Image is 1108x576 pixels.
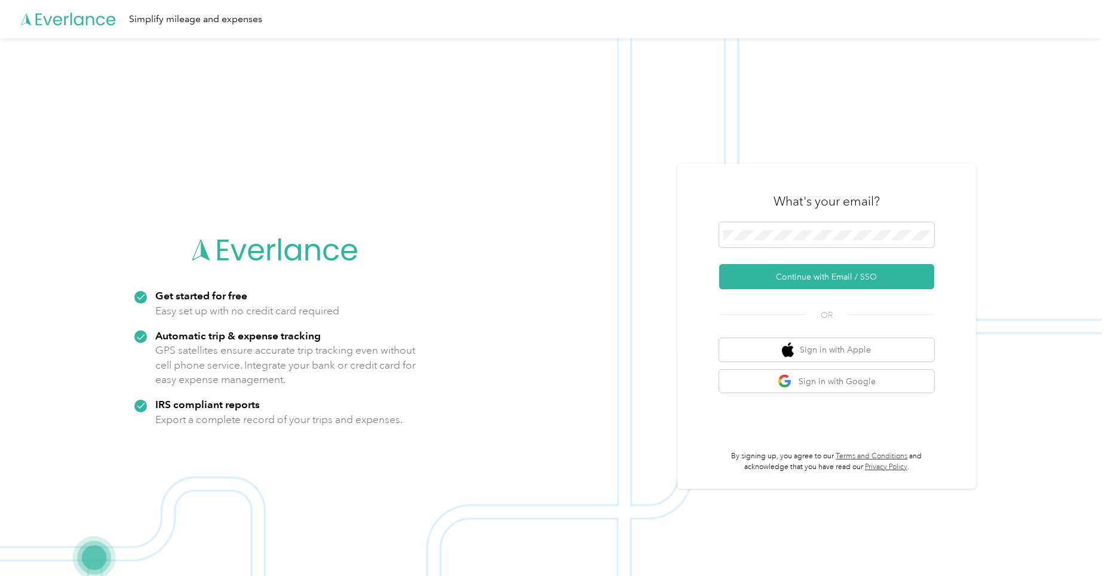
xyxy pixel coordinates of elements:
[155,329,321,342] strong: Automatic trip & expense tracking
[155,289,247,302] strong: Get started for free
[719,451,934,472] p: By signing up, you agree to our and acknowledge that you have read our .
[719,264,934,289] button: Continue with Email / SSO
[836,452,907,461] a: Terms and Conditions
[782,342,794,357] img: apple logo
[774,193,880,210] h3: What's your email?
[129,12,262,27] div: Simplify mileage and expenses
[806,309,848,321] span: OR
[719,338,934,361] button: apple logoSign in with Apple
[155,304,339,318] p: Easy set up with no credit card required
[719,370,934,393] button: google logoSign in with Google
[155,398,260,410] strong: IRS compliant reports
[865,462,907,471] a: Privacy Policy
[155,412,403,427] p: Export a complete record of your trips and expenses.
[778,374,793,389] img: google logo
[155,343,416,387] p: GPS satellites ensure accurate trip tracking even without cell phone service. Integrate your bank...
